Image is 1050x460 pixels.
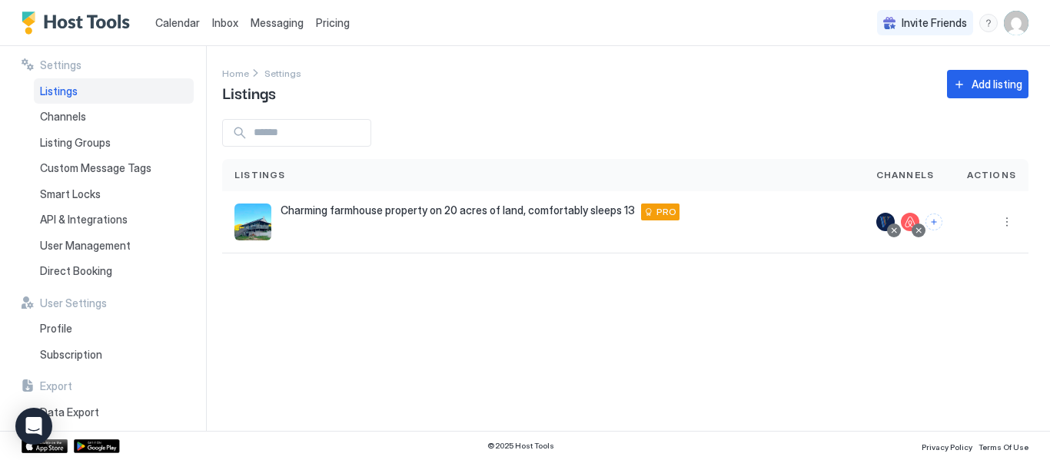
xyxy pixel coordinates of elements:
[998,213,1016,231] div: menu
[34,233,194,259] a: User Management
[264,65,301,81] div: Breadcrumb
[40,58,81,72] span: Settings
[22,12,137,35] a: Host Tools Logo
[22,439,68,453] a: App Store
[34,342,194,368] a: Subscription
[222,81,276,104] span: Listings
[40,187,101,201] span: Smart Locks
[40,239,131,253] span: User Management
[222,65,249,81] div: Breadcrumb
[979,442,1028,452] span: Terms Of Use
[979,14,998,32] div: menu
[40,213,128,227] span: API & Integrations
[155,15,200,31] a: Calendar
[40,110,86,124] span: Channels
[234,204,271,240] div: listing image
[264,65,301,81] a: Settings
[74,439,120,453] a: Google Play Store
[40,379,72,393] span: Export
[40,322,72,336] span: Profile
[316,16,350,30] span: Pricing
[264,68,301,79] span: Settings
[925,213,942,230] button: Connect channels
[40,264,112,278] span: Direct Booking
[222,68,249,79] span: Home
[251,15,304,31] a: Messaging
[40,161,151,175] span: Custom Message Tags
[34,130,194,156] a: Listing Groups
[40,296,107,310] span: User Settings
[922,442,972,452] span: Privacy Policy
[998,213,1016,231] button: More options
[34,181,194,207] a: Smart Locks
[922,438,972,454] a: Privacy Policy
[34,316,194,342] a: Profile
[972,76,1022,92] div: Add listing
[967,168,1016,182] span: Actions
[876,168,935,182] span: Channels
[248,120,370,146] input: Input Field
[40,405,99,419] span: Data Export
[40,136,111,150] span: Listing Groups
[656,205,676,219] span: PRO
[34,155,194,181] a: Custom Message Tags
[234,168,286,182] span: Listings
[251,16,304,29] span: Messaging
[281,204,635,217] span: Charming farmhouse property on 20 acres of land, comfortably sleeps 13
[34,207,194,233] a: API & Integrations
[222,65,249,81] a: Home
[40,84,78,98] span: Listings
[947,70,1028,98] button: Add listing
[487,441,554,451] span: © 2025 Host Tools
[34,399,194,425] a: Data Export
[40,348,102,362] span: Subscription
[1004,11,1028,35] div: User profile
[212,16,238,29] span: Inbox
[34,258,194,284] a: Direct Booking
[979,438,1028,454] a: Terms Of Use
[15,408,52,445] div: Open Intercom Messenger
[155,16,200,29] span: Calendar
[34,104,194,130] a: Channels
[34,78,194,104] a: Listings
[212,15,238,31] a: Inbox
[902,16,967,30] span: Invite Friends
